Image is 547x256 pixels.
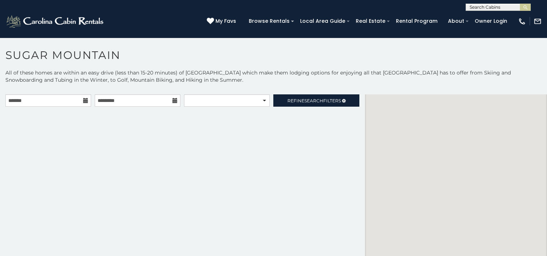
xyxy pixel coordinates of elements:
[471,16,511,27] a: Owner Login
[5,14,106,29] img: White-1-2.png
[296,16,349,27] a: Local Area Guide
[444,16,468,27] a: About
[352,16,389,27] a: Real Estate
[304,98,323,103] span: Search
[534,17,542,25] img: mail-regular-white.png
[207,17,238,25] a: My Favs
[245,16,293,27] a: Browse Rentals
[392,16,441,27] a: Rental Program
[215,17,236,25] span: My Favs
[518,17,526,25] img: phone-regular-white.png
[287,98,341,103] span: Refine Filters
[273,94,359,107] a: RefineSearchFilters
